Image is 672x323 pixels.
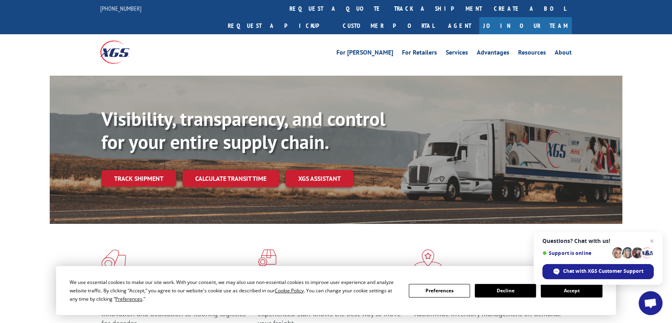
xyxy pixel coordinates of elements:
[222,17,337,34] a: Request a pickup
[70,278,399,303] div: We use essential cookies to make our site work. With your consent, we may also use non-essential ...
[101,106,385,154] b: Visibility, transparency, and control for your entire supply chain.
[639,291,662,315] div: Open chat
[56,266,616,315] div: Cookie Consent Prompt
[115,296,142,302] span: Preferences
[440,17,479,34] a: Agent
[518,49,546,58] a: Resources
[101,170,176,187] a: Track shipment
[541,284,602,298] button: Accept
[402,49,437,58] a: For Retailers
[258,249,276,270] img: xgs-icon-focused-on-flooring-red
[286,170,353,187] a: XGS ASSISTANT
[563,268,643,275] span: Chat with XGS Customer Support
[409,284,470,298] button: Preferences
[446,49,468,58] a: Services
[275,287,304,294] span: Cookie Policy
[414,249,442,270] img: xgs-icon-flagship-distribution-model-red
[542,250,609,256] span: Support is online
[542,264,654,279] div: Chat with XGS Customer Support
[183,170,279,187] a: Calculate transit time
[337,17,440,34] a: Customer Portal
[647,236,656,246] span: Close chat
[477,49,509,58] a: Advantages
[555,49,572,58] a: About
[100,4,142,12] a: [PHONE_NUMBER]
[475,284,536,298] button: Decline
[336,49,393,58] a: For [PERSON_NAME]
[542,238,654,244] span: Questions? Chat with us!
[101,249,126,270] img: xgs-icon-total-supply-chain-intelligence-red
[479,17,572,34] a: Join Our Team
